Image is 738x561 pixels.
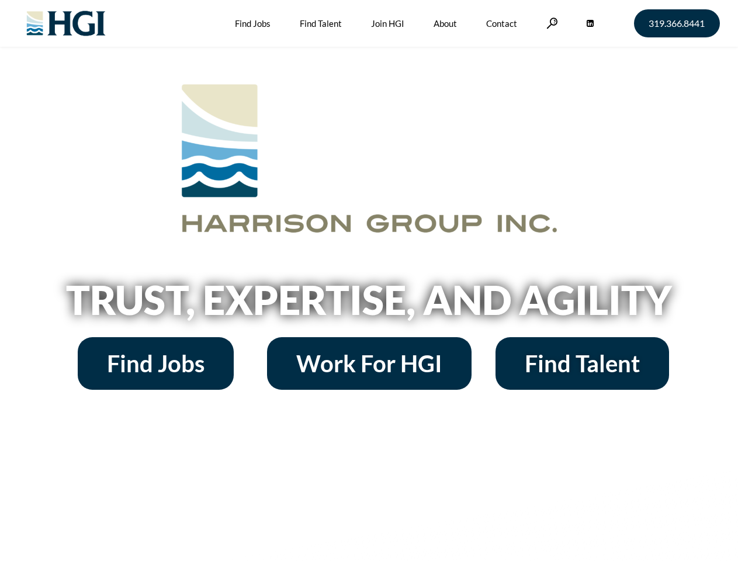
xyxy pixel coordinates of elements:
span: Work For HGI [296,352,442,375]
a: Find Jobs [78,337,234,390]
span: 319.366.8441 [649,19,705,28]
span: Find Jobs [107,352,205,375]
a: 319.366.8441 [634,9,720,37]
span: Find Talent [525,352,640,375]
a: Find Talent [496,337,669,390]
a: Work For HGI [267,337,472,390]
a: Search [546,18,558,29]
h2: Trust, Expertise, and Agility [36,280,702,320]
